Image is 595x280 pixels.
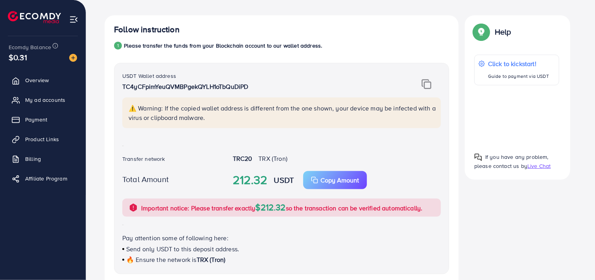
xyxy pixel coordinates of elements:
p: Important notice: Please transfer exactly so the transaction can be verified automatically. [141,203,423,213]
a: Billing [6,151,80,167]
img: menu [69,15,78,24]
h4: Follow instruction [114,25,180,35]
img: alert [129,203,138,212]
span: $212.32 [256,201,286,213]
span: TRX (Tron) [258,154,287,163]
span: TRX (Tron) [197,255,226,264]
span: Affiliate Program [25,175,67,182]
a: Product Links [6,131,80,147]
label: Transfer network [122,155,165,163]
a: Payment [6,112,80,127]
span: Live Chat [527,162,551,170]
p: Please transfer the funds from your Blockchain account to our wallet address. [124,41,322,50]
span: $0.31 [9,52,27,63]
span: 🔥 Ensure the network is [126,255,197,264]
span: Ecomdy Balance [9,43,51,51]
p: Send only USDT to this deposit address. [122,244,441,254]
a: Overview [6,72,80,88]
img: img [422,79,431,89]
p: Guide to payment via USDT [488,72,549,81]
label: Total Amount [122,173,169,185]
strong: TRC20 [233,154,252,163]
img: Popup guide [474,25,488,39]
p: Help [495,27,511,37]
label: USDT Wallet address [122,72,176,80]
span: If you have any problem, please contact us by [474,153,549,170]
p: ⚠️ Warning: If the copied wallet address is different from the one shown, your device may be infe... [129,103,436,122]
span: My ad accounts [25,96,65,104]
a: My ad accounts [6,92,80,108]
span: Product Links [25,135,59,143]
span: Billing [25,155,41,163]
p: Copy Amount [321,175,359,185]
p: Click to kickstart! [488,59,549,68]
img: Popup guide [474,153,482,161]
p: Pay attention some of following here: [122,233,441,243]
button: Copy Amount [303,171,367,189]
span: Overview [25,76,49,84]
img: logo [8,11,61,23]
strong: USDT [274,174,294,186]
p: TC4yCFpimYeuQVMBPgekQYLH1oTbQuDiPD [122,82,386,91]
iframe: Chat [562,245,589,274]
a: Affiliate Program [6,171,80,186]
img: image [69,54,77,62]
span: Payment [25,116,47,123]
strong: 212.32 [233,171,268,189]
div: 1 [114,42,122,50]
